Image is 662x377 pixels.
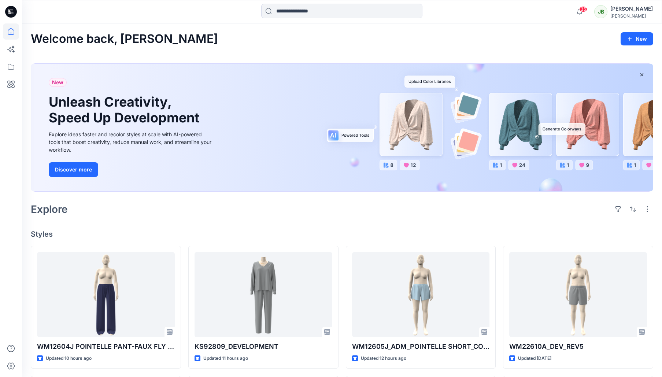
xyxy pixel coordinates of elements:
div: Explore ideas faster and recolor styles at scale with AI-powered tools that boost creativity, red... [49,130,214,154]
p: WM12604J POINTELLE PANT-FAUX FLY & BUTTONS + PICOT_COLORWAY_REV3 [37,341,175,352]
div: [PERSON_NAME] [610,13,653,19]
a: WM22610A_DEV_REV5 [509,252,647,337]
p: Updated 11 hours ago [203,355,248,362]
a: Discover more [49,162,214,177]
div: JB [594,5,607,18]
button: Discover more [49,162,98,177]
h2: Welcome back, [PERSON_NAME] [31,32,218,46]
h2: Explore [31,203,68,215]
span: 35 [579,6,587,12]
p: WM12605J_ADM_POINTELLE SHORT_COLORWAY_REV6 [352,341,490,352]
p: Updated [DATE] [518,355,551,362]
a: WM12604J POINTELLE PANT-FAUX FLY & BUTTONS + PICOT_COLORWAY_REV3 [37,252,175,337]
p: Updated 10 hours ago [46,355,92,362]
span: New [52,78,63,87]
h1: Unleash Creativity, Speed Up Development [49,94,203,126]
a: KS92809_DEVELOPMENT [195,252,332,337]
button: New [621,32,653,45]
p: Updated 12 hours ago [361,355,406,362]
a: WM12605J_ADM_POINTELLE SHORT_COLORWAY_REV6 [352,252,490,337]
p: KS92809_DEVELOPMENT [195,341,332,352]
h4: Styles [31,230,653,239]
p: WM22610A_DEV_REV5 [509,341,647,352]
div: [PERSON_NAME] [610,4,653,13]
